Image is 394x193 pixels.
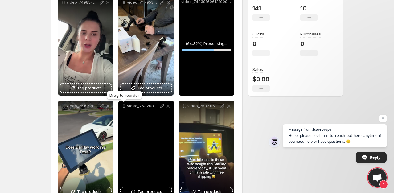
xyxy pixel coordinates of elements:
[379,180,388,189] span: 1
[370,152,380,163] span: Reply
[60,84,111,92] button: Tag products
[67,104,99,109] p: video_7519528447849368887
[137,85,162,91] span: Tag products
[252,76,270,83] p: $0.00
[252,5,276,12] p: 141
[289,133,381,144] span: Hello, please feel free to reach out here anytime if you need help or have questions. 😊
[312,128,331,131] span: Storeprops
[300,31,321,37] h3: Purchases
[368,168,387,187] div: Open chat
[187,104,220,109] p: video_7537116990171893005
[252,66,263,72] h3: Sales
[300,5,318,12] p: 10
[300,40,321,47] p: 0
[77,85,102,91] span: Tag products
[252,31,264,37] h3: Clicks
[289,128,311,131] span: Message from
[121,84,171,92] button: Tag products
[127,104,159,109] p: video_7532080119897165086
[252,40,270,47] p: 0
